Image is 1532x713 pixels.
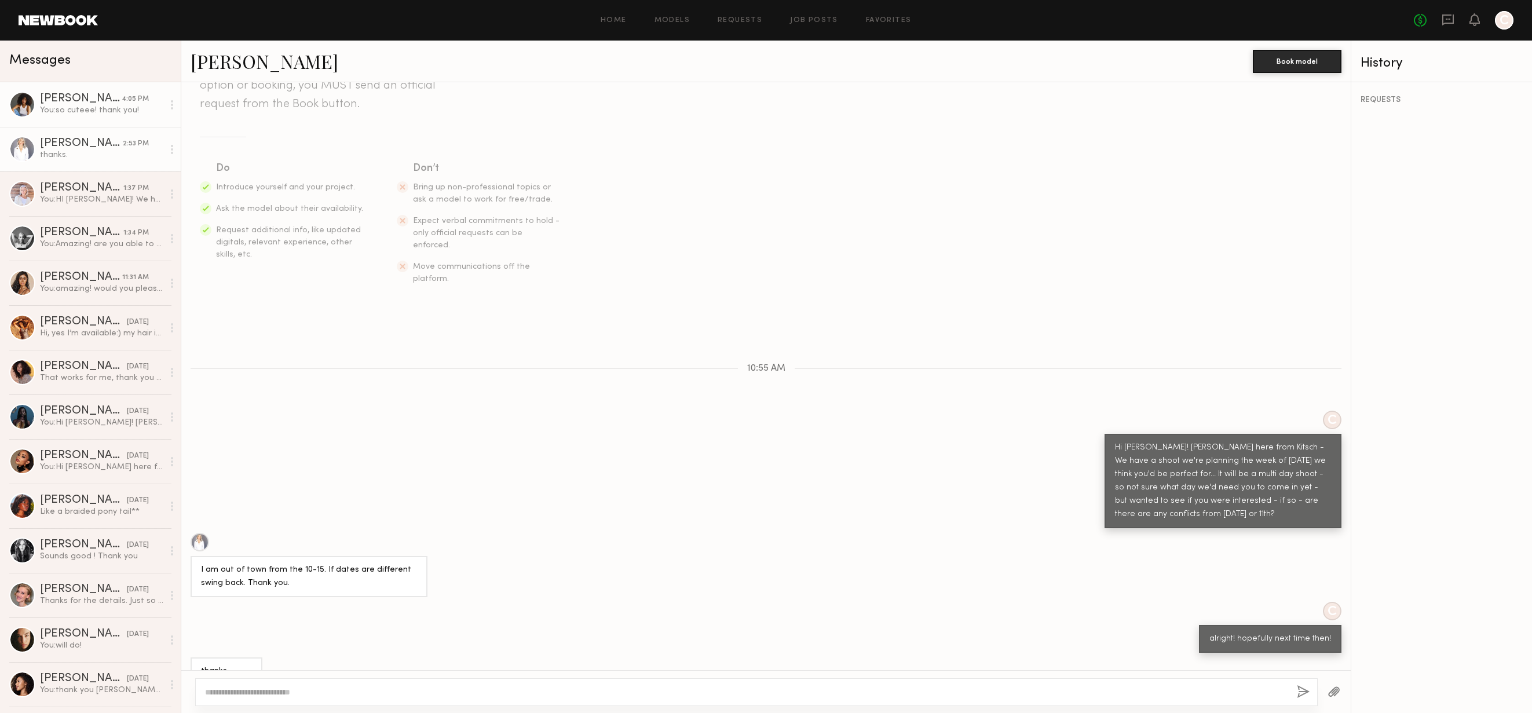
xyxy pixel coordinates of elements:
div: [PERSON_NAME] [40,361,127,372]
div: [PERSON_NAME] [40,272,122,283]
div: You: Amazing! are you able to send pictures of your current hair? thank you! [40,239,163,250]
div: You: Hi [PERSON_NAME] here from Kitsch - We have a shoot we're planning the week of [DATE] we thi... [40,462,163,473]
div: Do [216,160,364,177]
div: 4:05 PM [122,94,149,105]
a: Favorites [866,17,912,24]
a: Requests [718,17,762,24]
a: Home [601,17,627,24]
a: [PERSON_NAME] [191,49,338,74]
div: thanks. [201,665,252,678]
span: 10:55 AM [747,364,785,374]
div: Don’t [413,160,561,177]
div: You: thank you [PERSON_NAME]! Loved having you! [40,685,163,696]
div: You: HI [PERSON_NAME]! We have a shoot we're planning the week of [DATE] we think you'd be perfec... [40,194,163,205]
div: 1:34 PM [123,228,149,239]
div: Hi, yes I’m available:) my hair is currently curly! [40,328,163,339]
div: [PERSON_NAME] [40,495,127,506]
a: C [1495,11,1513,30]
div: [PERSON_NAME] [40,405,127,417]
div: [PERSON_NAME] [40,539,127,551]
div: [DATE] [127,406,149,417]
div: [DATE] [127,540,149,551]
span: Move communications off the platform. [413,263,530,283]
div: [PERSON_NAME] [40,628,127,640]
span: Request additional info, like updated digitals, relevant experience, other skills, etc. [216,226,361,258]
div: thanks. [40,149,163,160]
div: You: amazing! would you please let me know what hair type you would consider you have? also, if y... [40,283,163,294]
div: [PERSON_NAME] [40,93,122,105]
div: [DATE] [127,361,149,372]
a: Models [655,17,690,24]
div: Hi [PERSON_NAME]! [PERSON_NAME] here from Kitsch - We have a shoot we're planning the week of [DA... [1115,441,1331,521]
div: [PERSON_NAME] [40,673,127,685]
div: [DATE] [127,629,149,640]
div: 1:37 PM [123,183,149,194]
div: Sounds good ! Thank you [40,551,163,562]
span: Ask the model about their availability. [216,205,363,213]
span: Introduce yourself and your project. [216,184,355,191]
div: You: Hi [PERSON_NAME]! [PERSON_NAME] here from Kitsch - We have a shoot we're planning the week o... [40,417,163,428]
div: [PERSON_NAME] [40,227,123,239]
a: Job Posts [790,17,838,24]
div: You: so cuteee! thank you! [40,105,163,116]
div: History [1361,57,1523,70]
div: REQUESTS [1361,96,1523,104]
div: [DATE] [127,674,149,685]
div: [DATE] [127,584,149,595]
div: 11:31 AM [122,272,149,283]
div: Thanks for the details. Just so we’re on the same page, my $1,210 rate is for standard e-comm sho... [40,595,163,606]
span: Messages [9,54,71,67]
div: alright! hopefully next time then! [1209,632,1331,646]
div: [DATE] [127,451,149,462]
div: [PERSON_NAME] [40,138,123,149]
div: I am out of town from the 10-15. If dates are different swing back. Thank you. [201,564,417,590]
div: [DATE] [127,495,149,506]
span: Expect verbal commitments to hold - only official requests can be enforced. [413,217,560,249]
button: Book model [1253,50,1341,73]
div: You: will do! [40,640,163,651]
div: 2:53 PM [123,138,149,149]
div: [DATE] [127,317,149,328]
a: Book model [1253,56,1341,65]
span: Bring up non-professional topics or ask a model to work for free/trade. [413,184,553,203]
div: [PERSON_NAME] [40,316,127,328]
div: [PERSON_NAME] [40,584,127,595]
div: [PERSON_NAME] [40,450,127,462]
div: That works for me, thank you for letting me know :) [40,372,163,383]
div: [PERSON_NAME] [40,182,123,194]
div: Like a braided pony tail** [40,506,163,517]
